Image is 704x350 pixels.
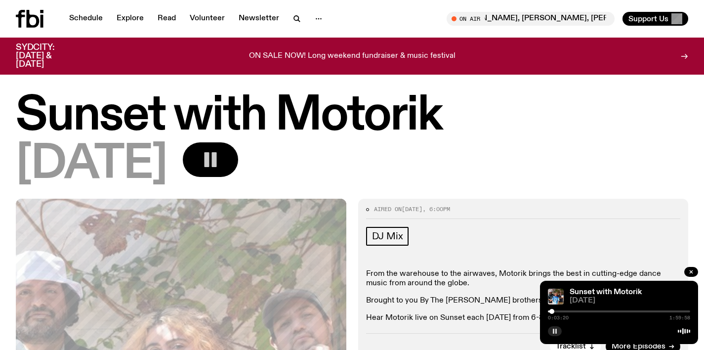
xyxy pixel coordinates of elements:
[669,315,690,320] span: 1:59:58
[628,14,668,23] span: Support Us
[570,288,642,296] a: Sunset with Motorik
[548,315,569,320] span: 0:03:20
[622,12,688,26] button: Support Us
[16,94,688,138] h1: Sunset with Motorik
[366,269,681,288] p: From the warehouse to the airwaves, Motorik brings the best in cutting-edge dance music from arou...
[402,205,422,213] span: [DATE]
[548,289,564,305] img: Andrew, Reenie, and Pat stand in a row, smiling at the camera, in dappled light with a vine leafe...
[63,12,109,26] a: Schedule
[447,12,615,26] button: On AirThe Playlist with [PERSON_NAME], [PERSON_NAME], [PERSON_NAME], [PERSON_NAME], and Raf
[372,231,403,242] span: DJ Mix
[16,142,167,187] span: [DATE]
[16,44,79,69] h3: SYDCITY: [DATE] & [DATE]
[570,297,690,305] span: [DATE]
[366,313,681,323] p: Hear Motorik live on Sunset each [DATE] from 6-8pm.
[184,12,231,26] a: Volunteer
[152,12,182,26] a: Read
[366,296,681,306] p: Brought to you By The [PERSON_NAME] brothers and [PERSON_NAME]
[422,205,450,213] span: , 6:00pm
[249,52,456,61] p: ON SALE NOW! Long weekend fundraiser & music festival
[111,12,150,26] a: Explore
[233,12,285,26] a: Newsletter
[366,227,409,246] a: DJ Mix
[374,205,402,213] span: Aired on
